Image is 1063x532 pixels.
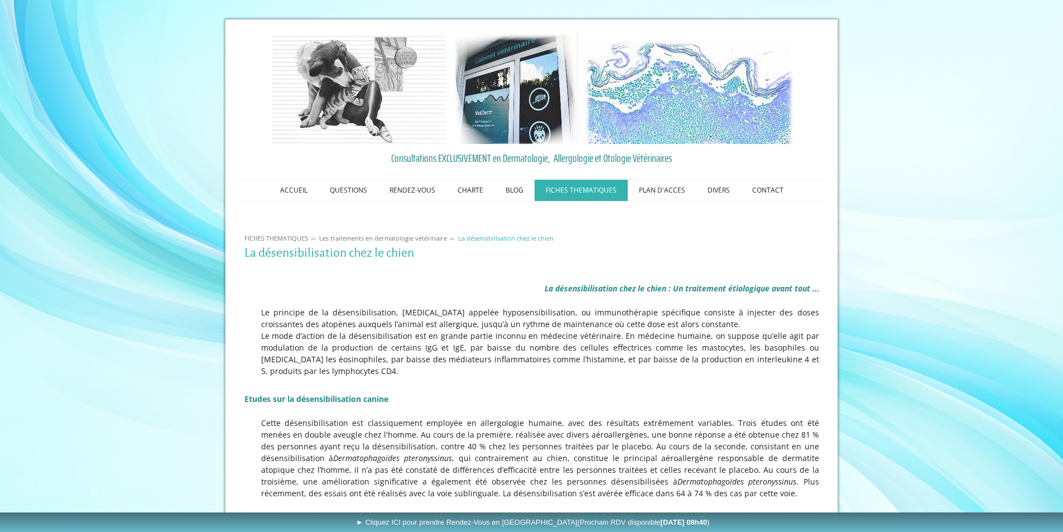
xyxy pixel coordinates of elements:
a: CONTACT [741,180,795,201]
a: PLAN D'ACCES [628,180,696,201]
span: (Prochain RDV disponible ) [578,518,710,526]
p: Le principe de la désensibilisation, [MEDICAL_DATA] appelée hyposensibilisation, ou immunothérapi... [244,306,819,330]
a: FICHES THEMATIQUES [242,234,311,242]
em: Dermatophagoïdes pteronyssinus [333,453,452,463]
a: BLOG [494,180,535,201]
a: DIVERS [696,180,741,201]
h1: La désensibilisation chez le chien [244,246,819,260]
b: Etudes sur la désensibilisation canine [244,394,388,404]
em: Dermatophagoïdes pteronyssinus [677,476,796,487]
a: CHARTE [446,180,494,201]
a: La désensibilisation chez le chien [455,234,556,242]
a: QUESTIONS [319,180,378,201]
span: La désensibilisation chez le chien : Un traitement étiologique avant tout ... [545,283,819,294]
a: RENDEZ-VOUS [378,180,446,201]
p: Cette désensibilisation est classiquement employée en allergologie humaine, avec des résultats ex... [244,417,819,499]
a: ACCUEIL [269,180,319,201]
span: La désensibilisation chez le chien [458,234,554,242]
a: Consultations EXCLUSIVEMENT en Dermatologie, Allergologie et Otologie Vétérinaires [244,150,819,166]
span: FICHES THEMATIQUES [244,234,308,242]
a: FICHES THEMATIQUES [535,180,628,201]
b: [DATE] 08h40 [661,518,708,526]
span: ► Cliquez ICI pour prendre Rendez-Vous en [GEOGRAPHIC_DATA] [356,518,710,526]
p: Le mode d’action de la désensibilisation est en grande partie inconnu en médecine vétérinaire. En... [244,330,819,377]
a: Les traitements en dermatologie vétérinaire [316,234,450,242]
span: Les traitements en dermatologie vétérinaire [319,234,447,242]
